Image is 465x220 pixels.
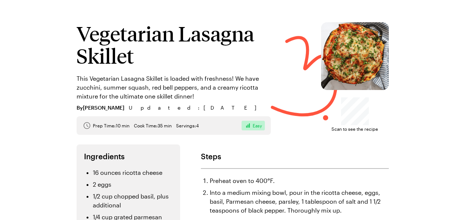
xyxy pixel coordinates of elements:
[93,168,173,177] li: 16 ounces ricotta cheese
[129,104,264,112] span: Updated : [DATE]
[134,123,172,129] span: Cook Time: 35 min
[253,123,262,129] span: Easy
[77,104,124,112] span: By [PERSON_NAME]
[210,176,389,185] li: Preheat oven to 400°F.
[321,22,389,90] img: Vegetarian Lasagna Skillet
[93,180,173,189] li: 2 eggs
[77,74,271,101] p: This Vegetarian Lasagna Skillet is loaded with freshness! We have zucchini, summer squash, red be...
[84,152,173,161] h2: Ingredients
[331,125,378,133] span: Scan to see the recipe
[93,123,129,129] span: Prep Time: 10 min
[176,123,199,129] span: Servings: 4
[93,192,173,210] li: 1/2 cup chopped basil, plus additional
[77,22,271,67] h1: Vegetarian Lasagna Skillet
[210,188,389,215] li: Into a medium mixing bowl, pour in the ricotta cheese, eggs, basil, Parmesan cheese, parsley, 1 t...
[201,152,389,161] h2: Steps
